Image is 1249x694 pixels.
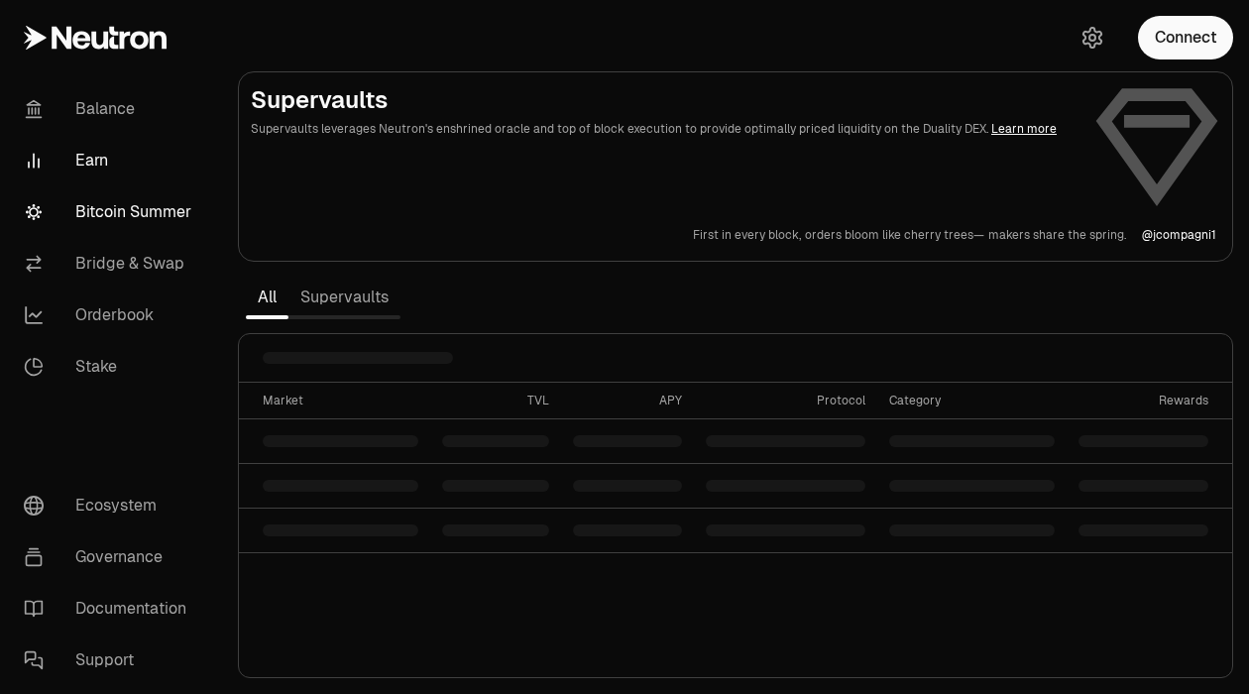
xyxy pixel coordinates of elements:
a: All [246,278,288,317]
a: @jcompagni1 [1142,227,1216,243]
a: Balance [8,83,214,135]
div: Category [889,393,1055,408]
a: Support [8,635,214,686]
a: Stake [8,341,214,393]
a: Governance [8,531,214,583]
button: Connect [1138,16,1233,59]
div: Market [263,393,418,408]
p: orders bloom like cherry trees— [805,227,984,243]
p: First in every block, [693,227,801,243]
a: Learn more [991,121,1057,137]
p: Supervaults leverages Neutron's enshrined oracle and top of block execution to provide optimally ... [251,120,1078,138]
a: Documentation [8,583,214,635]
p: makers share the spring. [988,227,1126,243]
div: TVL [442,393,549,408]
a: Ecosystem [8,480,214,531]
h2: Supervaults [251,84,1078,116]
a: Bridge & Swap [8,238,214,289]
a: Supervaults [288,278,400,317]
a: First in every block,orders bloom like cherry trees—makers share the spring. [693,227,1126,243]
p: @ jcompagni1 [1142,227,1216,243]
div: Rewards [1079,393,1208,408]
div: APY [573,393,682,408]
a: Orderbook [8,289,214,341]
a: Earn [8,135,214,186]
div: Protocol [706,393,865,408]
a: Bitcoin Summer [8,186,214,238]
